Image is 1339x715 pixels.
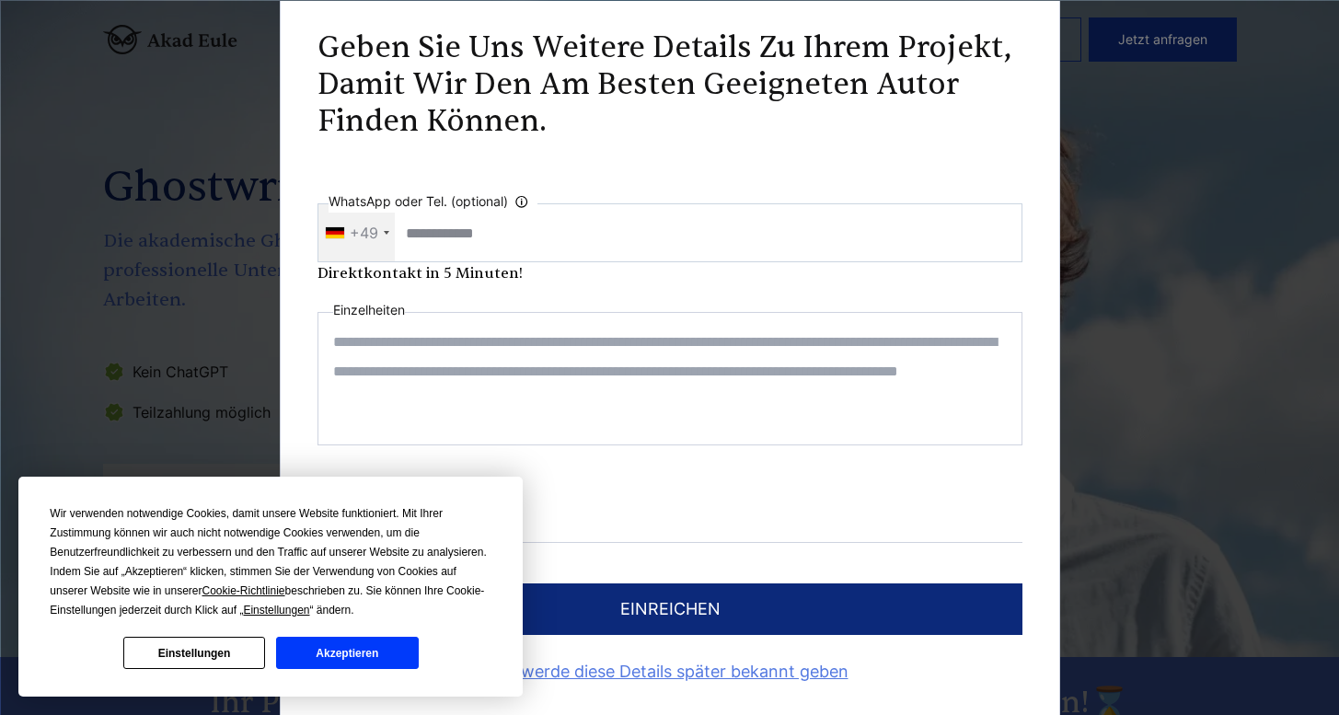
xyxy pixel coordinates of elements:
[317,29,1022,140] h2: Geben Sie uns weitere Details zu Ihrem Projekt, damit wir den am besten geeigneten Autor finden k...
[317,657,1022,686] a: Ich werde diese Details später bekannt geben
[276,637,418,669] button: Akzeptieren
[202,584,285,597] span: Cookie-Richtlinie
[329,190,537,213] label: WhatsApp oder Tel. (optional)
[317,583,1022,635] button: einreichen
[243,604,309,617] span: Einstellungen
[350,218,378,248] div: +49
[318,204,395,261] div: Telephone country code
[317,262,1022,284] div: Direktkontakt in 5 Minuten!
[50,504,491,620] div: Wir verwenden notwendige Cookies, damit unsere Website funktioniert. Mit Ihrer Zustimmung können ...
[333,299,405,321] label: Einzelheiten
[18,477,523,697] div: Cookie Consent Prompt
[317,475,1022,504] label: Dateien auswählen
[123,637,265,669] button: Einstellungen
